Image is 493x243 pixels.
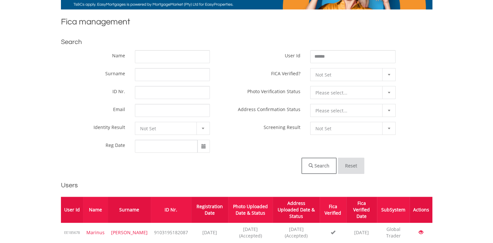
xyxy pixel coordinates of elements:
td: Marinus [83,223,108,242]
label: User Id [285,50,300,59]
h2: Search [61,37,432,47]
th: Fica Verified [320,197,346,223]
th: Registration Date [191,197,228,223]
h1: Fica management [61,16,432,31]
label: Address Confirmation Status [238,104,300,112]
label: Email [113,104,125,112]
label: Reg Date [106,140,125,148]
span: Not Set [140,122,195,135]
td: [DATE] [346,223,377,242]
th: Name [83,197,108,223]
td: EE185678 [61,223,83,242]
th: Photo Uploaded Date & Status [228,197,273,223]
label: Name [112,50,125,59]
button: Search [301,158,337,174]
th: ID Nr. [151,197,191,223]
td: Global Trader [377,223,410,242]
td: 9103195182087 [151,223,191,242]
th: Address Uploaded Date & Status [273,197,319,223]
td: [DATE] (Accepted) [228,223,273,242]
th: Surname [108,197,151,223]
label: Screening Result [264,122,300,130]
span: Not Set [315,122,381,135]
th: User Id [61,197,83,223]
label: Identity Result [94,122,125,130]
h2: Users [61,180,432,190]
td: [DATE] (Accepted) [273,223,319,242]
label: ID Nr. [112,86,125,94]
th: Actions [410,197,432,223]
label: FICA Verified? [271,68,300,77]
span: Not Set [315,68,381,81]
span: Please select... [315,104,381,117]
th: Fica Verified Date [346,197,377,223]
label: Surname [105,68,125,77]
td: [DATE] [191,223,228,242]
label: Photo Verification Status [247,86,300,94]
span: Please select... [315,86,381,99]
td: [PERSON_NAME] [108,223,151,242]
th: SubSystem [377,197,410,223]
button: Reset [338,158,364,174]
